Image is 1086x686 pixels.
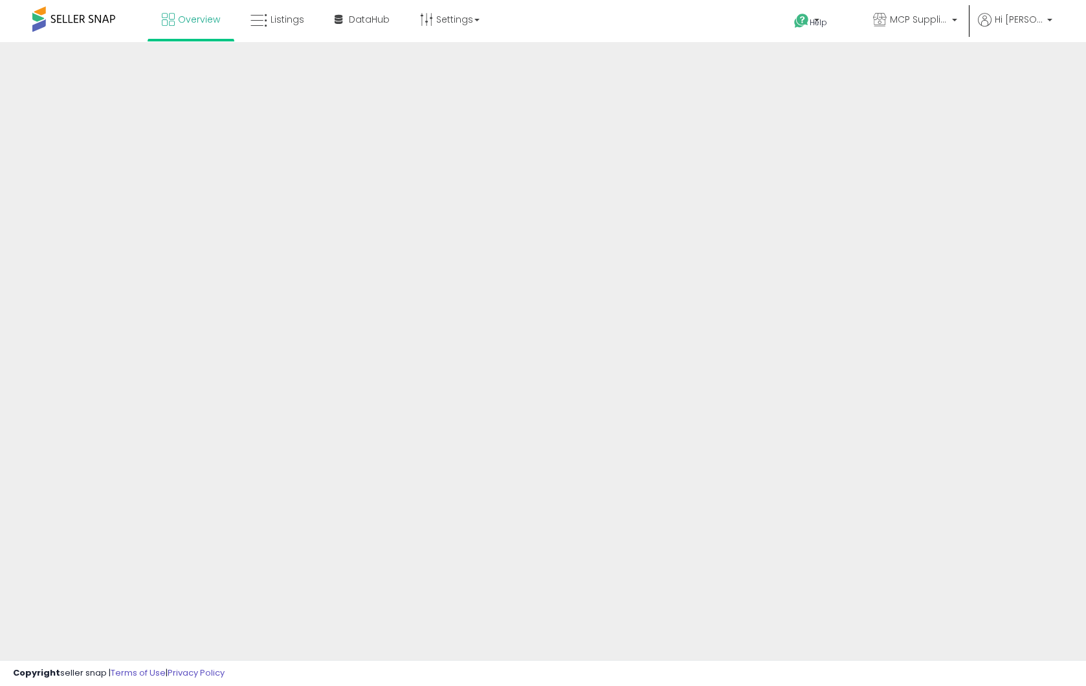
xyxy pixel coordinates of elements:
[978,13,1052,42] a: Hi [PERSON_NAME]
[793,13,810,29] i: Get Help
[810,17,827,28] span: Help
[178,13,220,26] span: Overview
[784,3,852,42] a: Help
[349,13,390,26] span: DataHub
[890,13,948,26] span: MCP Supplies
[995,13,1043,26] span: Hi [PERSON_NAME]
[271,13,304,26] span: Listings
